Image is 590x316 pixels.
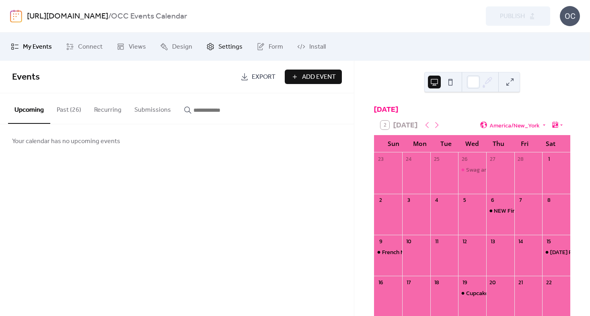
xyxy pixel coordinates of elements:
[461,238,468,245] div: 12
[458,166,486,174] div: Swag and Ribbon Trendy Cake Decorating
[433,155,440,162] div: 25
[517,155,524,162] div: 28
[380,135,407,152] div: Sun
[461,279,468,286] div: 19
[489,197,496,204] div: 6
[251,36,289,57] a: Form
[88,93,128,123] button: Recurring
[60,36,109,57] a: Connect
[405,197,412,204] div: 3
[517,197,524,204] div: 7
[542,248,570,256] div: Saint Patrick's Day Parent & Child Cupcake decorating
[433,135,459,152] div: Tue
[291,36,332,57] a: Install
[433,238,440,245] div: 11
[302,72,336,82] span: Add Event
[458,289,486,297] div: Cupcake Decorating with Fondant
[377,155,384,162] div: 23
[377,279,384,286] div: 16
[200,36,249,57] a: Settings
[459,135,485,152] div: Wed
[538,135,564,152] div: Sat
[27,9,108,24] a: [URL][DOMAIN_NAME]
[517,279,524,286] div: 21
[172,42,192,52] span: Design
[374,104,570,115] div: [DATE]
[485,135,512,152] div: Thu
[309,42,326,52] span: Install
[5,36,58,57] a: My Events
[405,279,412,286] div: 17
[486,207,514,215] div: NEW First Thursday of the Month Studio Hours
[545,238,552,245] div: 15
[377,197,384,204] div: 2
[433,197,440,204] div: 4
[489,155,496,162] div: 27
[252,72,275,82] span: Export
[466,289,552,297] div: Cupcake Decorating with Fondant
[489,279,496,286] div: 20
[545,279,552,286] div: 22
[111,36,152,57] a: Views
[50,93,88,123] button: Past (26)
[382,248,460,256] div: French Macaron Cookie Baking
[512,135,538,152] div: Fri
[433,279,440,286] div: 18
[405,238,412,245] div: 10
[78,42,103,52] span: Connect
[285,70,342,84] button: Add Event
[545,197,552,204] div: 8
[377,238,384,245] div: 9
[154,36,198,57] a: Design
[560,6,580,26] div: OC
[218,42,243,52] span: Settings
[517,238,524,245] div: 14
[489,238,496,245] div: 13
[129,42,146,52] span: Views
[12,137,120,146] span: Your calendar has no upcoming events
[269,42,283,52] span: Form
[466,166,573,174] div: Swag and Ribbon Trendy Cake Decorating
[234,70,282,84] a: Export
[461,155,468,162] div: 26
[545,155,552,162] div: 1
[23,42,52,52] span: My Events
[8,93,50,124] button: Upcoming
[374,248,402,256] div: French Macaron Cookie Baking
[405,155,412,162] div: 24
[461,197,468,204] div: 5
[407,135,433,152] div: Mon
[489,122,540,128] span: America/New_York
[12,68,40,86] span: Events
[128,93,177,123] button: Submissions
[10,10,22,23] img: logo
[111,9,187,24] b: OCC Events Calendar
[108,9,111,24] b: /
